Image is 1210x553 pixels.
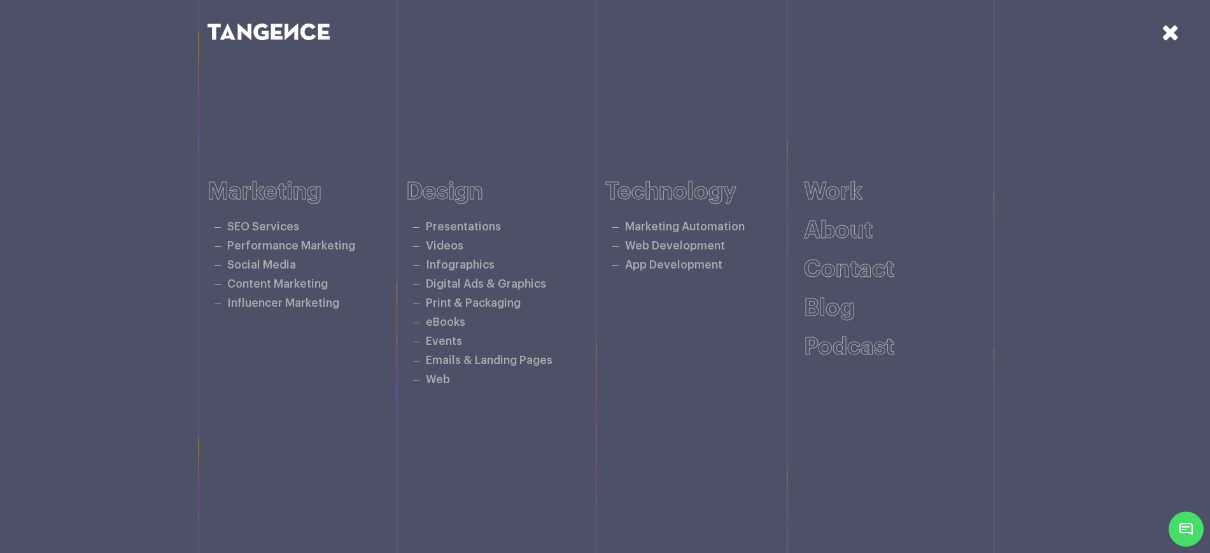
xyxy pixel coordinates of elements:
[426,279,546,290] a: Digital Ads & Graphics
[426,298,521,309] a: Print & Packaging
[605,179,805,205] h6: Technology
[804,180,862,204] a: Work
[426,336,462,347] a: Events
[625,241,725,251] a: Web Development
[227,298,339,309] a: Influencer Marketing
[625,221,745,232] a: Marketing Automation
[208,179,407,205] h6: Marketing
[227,260,296,270] a: Social Media
[227,241,355,251] a: Performance Marketing
[426,241,463,251] a: Videos
[1169,512,1204,547] span: Chat Widget
[804,219,873,242] a: About
[625,260,722,270] a: App Development
[426,260,495,270] a: Infographics
[804,258,894,281] a: Contact
[804,335,894,359] a: Podcast
[426,221,501,232] a: Presentations
[804,297,855,320] a: Blog
[227,279,328,290] a: Content Marketing
[406,179,605,205] h6: Design
[426,317,465,328] a: eBooks
[227,221,299,232] a: SEO Services
[426,374,450,385] a: Web
[426,355,552,366] a: Emails & Landing Pages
